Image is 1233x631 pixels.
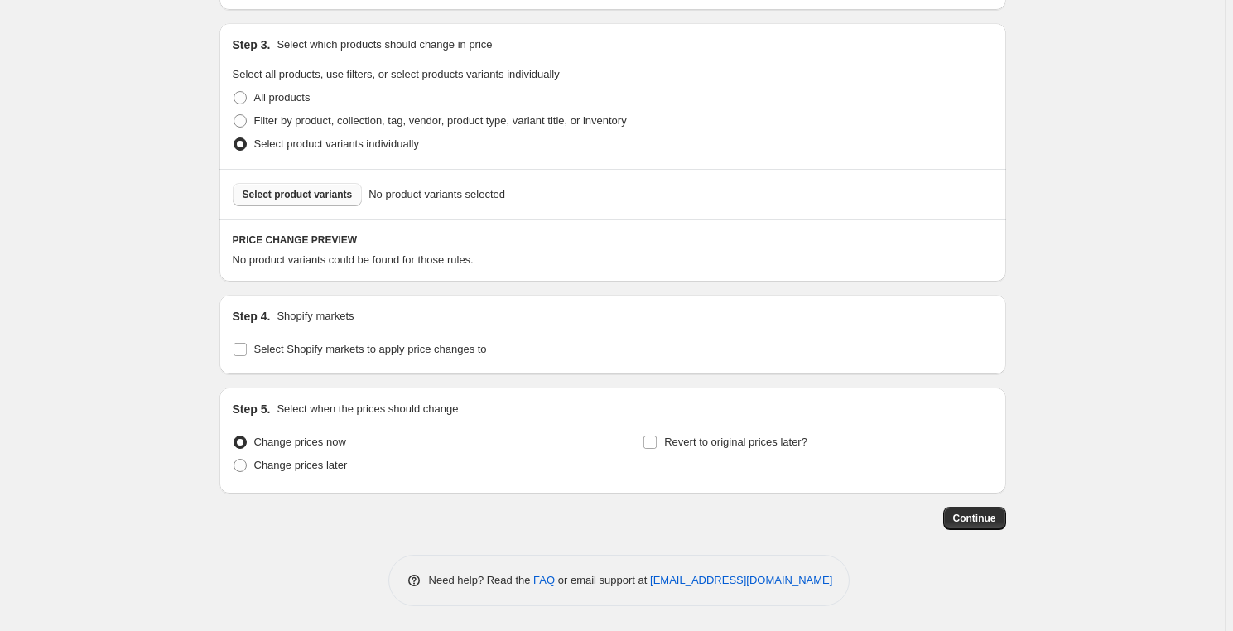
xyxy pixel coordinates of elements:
[943,507,1006,530] button: Continue
[254,137,419,150] span: Select product variants individually
[233,183,363,206] button: Select product variants
[368,186,505,203] span: No product variants selected
[277,308,354,325] p: Shopify markets
[254,436,346,448] span: Change prices now
[233,401,271,417] h2: Step 5.
[233,253,474,266] span: No product variants could be found for those rules.
[650,574,832,586] a: [EMAIL_ADDRESS][DOMAIN_NAME]
[429,574,534,586] span: Need help? Read the
[953,512,996,525] span: Continue
[254,459,348,471] span: Change prices later
[664,436,807,448] span: Revert to original prices later?
[555,574,650,586] span: or email support at
[233,68,560,80] span: Select all products, use filters, or select products variants individually
[233,234,993,247] h6: PRICE CHANGE PREVIEW
[233,308,271,325] h2: Step 4.
[254,114,627,127] span: Filter by product, collection, tag, vendor, product type, variant title, or inventory
[254,343,487,355] span: Select Shopify markets to apply price changes to
[243,188,353,201] span: Select product variants
[233,36,271,53] h2: Step 3.
[277,401,458,417] p: Select when the prices should change
[277,36,492,53] p: Select which products should change in price
[254,91,311,104] span: All products
[533,574,555,586] a: FAQ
